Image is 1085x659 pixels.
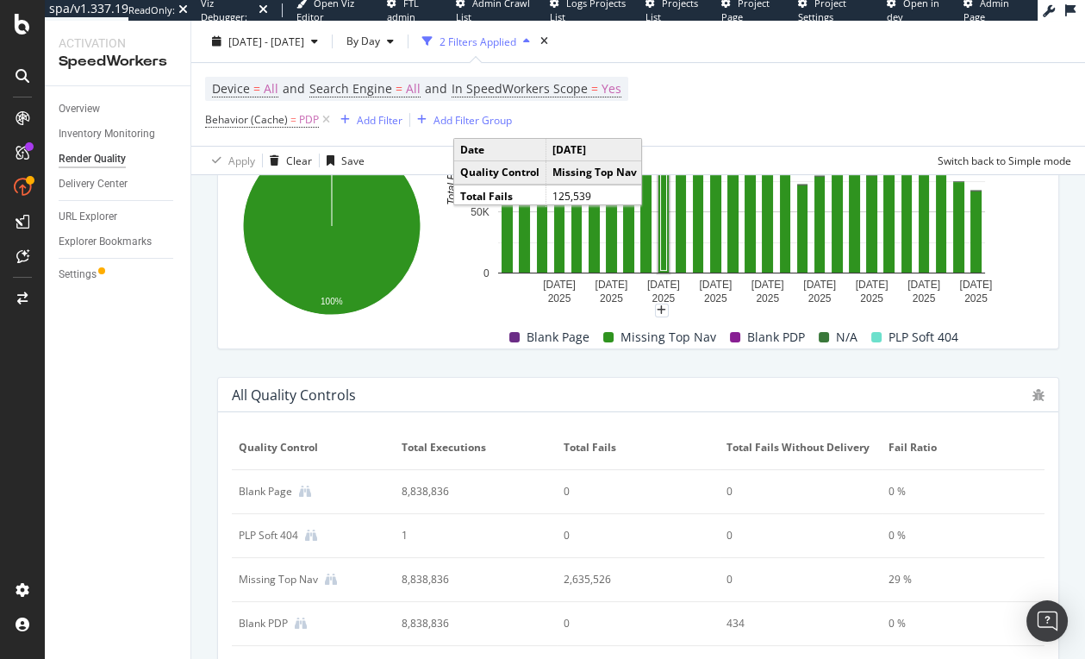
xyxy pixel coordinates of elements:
div: 0 [726,528,860,543]
div: Overview [59,100,100,118]
div: 0 [564,616,697,631]
div: bug [1032,389,1044,401]
span: PLP Soft 404 [889,327,958,348]
button: Switch back to Simple mode [931,147,1071,174]
text: 2025 [913,292,936,304]
span: Behavior (Cache) [205,112,288,127]
button: Clear [263,147,312,174]
a: Explorer Bookmarks [59,233,178,251]
div: 0 [726,572,860,587]
a: Inventory Monitoring [59,125,178,143]
div: SpeedWorkers [59,52,177,72]
div: 434 [726,616,860,631]
div: Add Filter [357,112,402,127]
text: 50K [471,206,489,218]
text: 100% [321,297,343,306]
div: 1 [402,528,535,543]
div: Settings [59,266,97,284]
span: Yes [602,77,621,101]
text: 2025 [808,292,832,304]
text: 2025 [652,292,676,304]
div: Switch back to Simple mode [938,153,1071,167]
div: Blank PDP [239,616,288,631]
span: Total Executions [402,440,546,455]
text: [DATE] [907,279,940,291]
a: Settings [59,266,178,284]
span: Blank Page [527,327,589,348]
div: Apply [228,153,255,167]
div: PLP Soft 404 [239,528,298,543]
div: ReadOnly: [128,3,175,17]
div: Delivery Center [59,175,128,193]
div: 0 % [889,616,1022,631]
span: = [396,80,402,97]
div: 8,838,836 [402,484,535,499]
a: URL Explorer [59,208,178,226]
a: Delivery Center [59,175,178,193]
button: Add Filter [334,110,402,130]
div: Clear [286,153,312,167]
div: 29 % [889,572,1022,587]
text: [DATE] [543,279,576,291]
text: 2025 [548,292,571,304]
span: = [253,80,260,97]
span: Blank PDP [747,327,805,348]
div: 0 [726,484,860,499]
div: plus [655,304,669,317]
span: Fail Ratio [889,440,1033,455]
span: Search Engine [309,80,392,97]
span: Quality Control [239,440,383,455]
div: Inventory Monitoring [59,125,155,143]
div: 2,635,526 [564,572,697,587]
div: times [537,33,552,50]
svg: A chart. [232,120,430,336]
div: Explorer Bookmarks [59,233,152,251]
div: Add Filter Group [433,112,512,127]
span: Device [212,80,250,97]
button: Add Filter Group [410,110,512,130]
span: In SpeedWorkers Scope [452,80,588,97]
button: [DATE] - [DATE] [205,28,325,55]
text: 0 [483,267,489,279]
div: Missing Top Nav [239,572,318,587]
text: [DATE] [647,279,680,291]
span: and [283,80,305,97]
text: [DATE] [596,279,628,291]
text: [DATE] [803,279,836,291]
a: Overview [59,100,178,118]
span: Total fails without Delivery [726,440,871,455]
div: 8,838,836 [402,572,535,587]
span: Total Fails [564,440,708,455]
button: Save [320,147,365,174]
div: Blank Page [239,484,292,499]
span: All [406,77,421,101]
span: = [290,112,296,127]
div: 8,838,836 [402,616,535,631]
span: Missing Top Nav [620,327,716,348]
text: [DATE] [856,279,889,291]
text: 2025 [600,292,623,304]
span: = [591,80,598,97]
span: [DATE] - [DATE] [228,34,304,48]
div: Activation [59,35,177,52]
div: 2 Filters Applied [440,34,516,48]
div: Render Quality [59,150,126,168]
span: and [425,80,447,97]
div: 0 % [889,528,1022,543]
a: Render Quality [59,150,178,168]
div: All Quality Controls [232,386,356,404]
span: By Day [340,34,380,48]
text: [DATE] [699,279,732,291]
text: 2025 [704,292,727,304]
div: Save [341,153,365,167]
div: URL Explorer [59,208,117,226]
span: PDP [299,108,319,132]
button: Apply [205,147,255,174]
text: 2025 [964,292,988,304]
text: 2025 [756,292,779,304]
text: 2025 [860,292,883,304]
text: [DATE] [960,279,993,291]
div: A chart. [437,81,1045,311]
span: N/A [836,327,857,348]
